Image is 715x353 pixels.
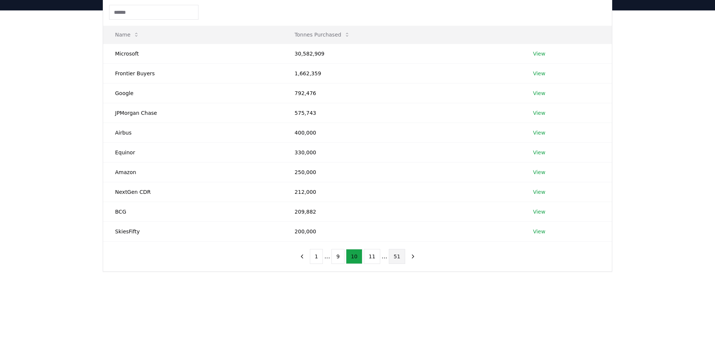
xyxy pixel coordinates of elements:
td: Equinor [103,142,283,162]
button: Name [109,27,145,42]
button: 51 [389,249,405,264]
a: View [533,109,545,117]
td: 250,000 [283,162,521,182]
a: View [533,208,545,215]
button: previous page [296,249,308,264]
td: 330,000 [283,142,521,162]
td: Amazon [103,162,283,182]
td: SkiesFifty [103,221,283,241]
td: NextGen CDR [103,182,283,202]
li: ... [324,252,330,261]
a: View [533,228,545,235]
button: 10 [346,249,362,264]
button: next page [407,249,419,264]
button: Tonnes Purchased [289,27,356,42]
td: 212,000 [283,182,521,202]
td: 575,743 [283,103,521,123]
li: ... [382,252,387,261]
button: 9 [331,249,344,264]
td: JPMorgan Chase [103,103,283,123]
td: 30,582,909 [283,44,521,63]
td: Frontier Buyers [103,63,283,83]
td: Airbus [103,123,283,142]
a: View [533,129,545,136]
td: 792,476 [283,83,521,103]
a: View [533,50,545,57]
td: 200,000 [283,221,521,241]
a: View [533,89,545,97]
td: 209,882 [283,202,521,221]
td: 1,662,359 [283,63,521,83]
a: View [533,188,545,196]
td: 400,000 [283,123,521,142]
td: BCG [103,202,283,221]
a: View [533,70,545,77]
button: 11 [364,249,380,264]
td: Google [103,83,283,103]
button: 1 [310,249,323,264]
td: Microsoft [103,44,283,63]
a: View [533,168,545,176]
a: View [533,149,545,156]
